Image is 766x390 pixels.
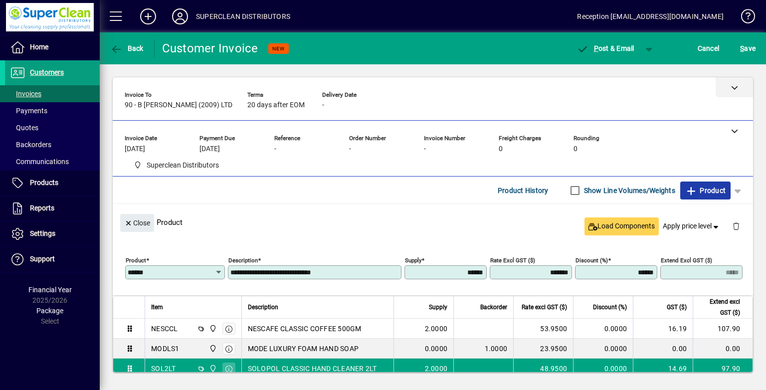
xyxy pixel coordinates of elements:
[667,302,687,313] span: GST ($)
[724,221,748,230] app-page-header-button: Delete
[425,344,448,354] span: 0.0000
[132,7,164,25] button: Add
[593,302,627,313] span: Discount (%)
[633,359,693,379] td: 14.69
[322,101,324,109] span: -
[10,141,51,149] span: Backorders
[685,183,726,198] span: Product
[30,204,54,212] span: Reports
[228,257,258,264] mat-label: Description
[5,102,100,119] a: Payments
[633,339,693,359] td: 0.00
[659,217,725,235] button: Apply price level
[30,255,55,263] span: Support
[633,319,693,339] td: 16.19
[125,145,145,153] span: [DATE]
[588,221,655,231] span: Load Components
[5,136,100,153] a: Backorders
[349,145,351,153] span: -
[738,39,758,57] button: Save
[485,344,508,354] span: 1.0000
[5,221,100,246] a: Settings
[573,359,633,379] td: 0.0000
[248,364,377,374] span: SOLOPOL CLASSIC HAND CLEANER 2LT
[480,302,507,313] span: Backorder
[740,40,756,56] span: ave
[151,324,178,334] div: NESCCL
[28,286,72,294] span: Financial Year
[520,364,567,374] div: 48.9500
[108,39,146,57] button: Back
[5,85,100,102] a: Invoices
[206,343,218,354] span: Superclean Distributors
[5,119,100,136] a: Quotes
[113,204,753,240] div: Product
[5,153,100,170] a: Communications
[693,359,753,379] td: 97.90
[584,217,659,235] button: Load Components
[663,221,721,231] span: Apply price level
[490,257,535,264] mat-label: Rate excl GST ($)
[699,296,740,318] span: Extend excl GST ($)
[196,8,290,24] div: SUPERCLEAN DISTRIBUTORS
[740,44,744,52] span: S
[151,364,176,374] div: SOL2LT
[147,160,219,171] span: Superclean Distributors
[162,40,258,56] div: Customer Invoice
[126,257,146,264] mat-label: Product
[5,171,100,195] a: Products
[693,339,753,359] td: 0.00
[573,319,633,339] td: 0.0000
[248,344,359,354] span: MODE LUXURY FOAM HAND SOAP
[573,339,633,359] td: 0.0000
[199,145,220,153] span: [DATE]
[698,40,720,56] span: Cancel
[734,2,754,34] a: Knowledge Base
[498,183,549,198] span: Product History
[30,179,58,187] span: Products
[125,101,232,109] span: 90 - B [PERSON_NAME] (2009) LTD
[248,302,278,313] span: Description
[5,247,100,272] a: Support
[30,229,55,237] span: Settings
[124,215,150,231] span: Close
[680,182,731,199] button: Product
[30,68,64,76] span: Customers
[10,124,38,132] span: Quotes
[10,107,47,115] span: Payments
[274,145,276,153] span: -
[10,90,41,98] span: Invoices
[130,159,223,172] span: Superclean Distributors
[594,44,598,52] span: P
[151,302,163,313] span: Item
[499,145,503,153] span: 0
[693,319,753,339] td: 107.90
[36,307,63,315] span: Package
[248,324,362,334] span: NESCAFE CLASSIC COFFEE 500GM
[405,257,421,264] mat-label: Supply
[576,44,634,52] span: ost & Email
[577,8,724,24] div: Reception [EMAIL_ADDRESS][DOMAIN_NAME]
[724,214,748,238] button: Delete
[10,158,69,166] span: Communications
[120,214,154,232] button: Close
[424,145,426,153] span: -
[522,302,567,313] span: Rate excl GST ($)
[695,39,722,57] button: Cancel
[574,145,577,153] span: 0
[206,363,218,374] span: Superclean Distributors
[118,218,157,227] app-page-header-button: Close
[520,344,567,354] div: 23.9500
[100,39,155,57] app-page-header-button: Back
[247,101,305,109] span: 20 days after EOM
[661,257,712,264] mat-label: Extend excl GST ($)
[5,35,100,60] a: Home
[206,323,218,334] span: Superclean Distributors
[429,302,447,313] span: Supply
[572,39,639,57] button: Post & Email
[110,44,144,52] span: Back
[582,186,675,195] label: Show Line Volumes/Weights
[151,344,180,354] div: MODLS1
[520,324,567,334] div: 53.9500
[164,7,196,25] button: Profile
